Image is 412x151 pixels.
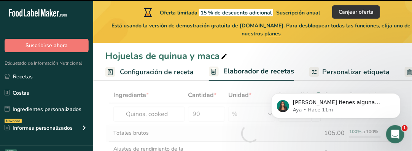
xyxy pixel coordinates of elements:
[402,125,408,131] span: 1
[5,39,89,52] button: Suscribirse ahora
[209,63,294,81] a: Elaborador de recetas
[105,64,194,81] a: Configuración de receta
[260,77,412,130] iframe: Intercom notifications mensaje
[386,125,404,143] iframe: Intercom live chat
[199,9,273,16] span: 15 % de descuento adicional
[264,30,281,37] span: planes
[322,67,390,77] span: Personalizar etiqueta
[309,64,390,81] a: Personalizar etiqueta
[339,8,374,16] span: Canjear oferta
[223,66,294,76] span: Elaborador de recetas
[105,49,229,63] div: Hojuelas de quinua y maca
[5,119,22,123] div: Novedad
[5,124,73,132] div: Informes personalizados
[142,8,320,17] div: Oferta limitada
[276,9,320,16] span: Suscripción anual
[25,41,68,49] span: Suscribirse ahora
[332,5,380,19] button: Canjear oferta
[120,67,194,77] span: Configuración de receta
